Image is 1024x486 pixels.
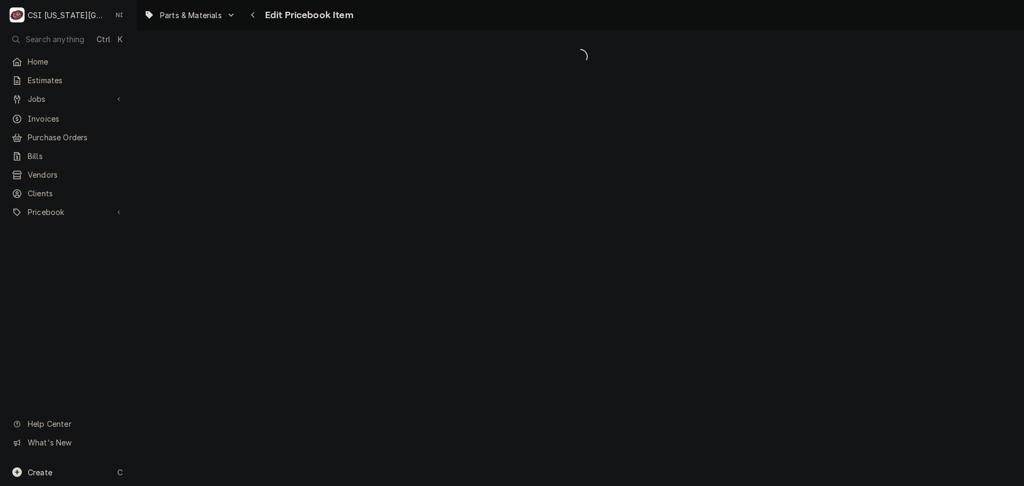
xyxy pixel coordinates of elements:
a: Go to Pricebook [6,203,130,221]
span: Pricebook [28,206,108,218]
span: Help Center [28,418,123,429]
span: Search anything [26,34,84,45]
span: Purchase Orders [28,132,124,143]
span: Home [28,56,124,67]
div: CSI [US_STATE][GEOGRAPHIC_DATA] [28,10,106,21]
span: Bills [28,150,124,162]
span: Ctrl [97,34,110,45]
button: Navigate back [245,6,262,23]
div: NI [112,7,127,22]
span: C [117,467,123,478]
span: Vendors [28,169,124,180]
span: Parts & Materials [160,10,222,21]
span: Invoices [28,113,124,124]
span: Edit Pricebook Item [262,8,354,22]
button: Search anythingCtrlK [6,30,130,49]
div: C [10,7,25,22]
a: Vendors [6,166,130,184]
a: Estimates [6,71,130,89]
span: Estimates [28,75,124,86]
a: Invoices [6,110,130,128]
span: Create [28,468,52,477]
a: Go to Help Center [6,415,130,433]
a: Go to Parts & Materials [140,6,240,24]
span: What's New [28,437,123,448]
span: K [118,34,123,45]
span: Loading... [137,45,1024,68]
div: Nate Ingram's Avatar [112,7,127,22]
span: Clients [28,188,124,199]
a: Go to Jobs [6,90,130,108]
span: Jobs [28,93,108,105]
a: Home [6,53,130,70]
a: Clients [6,185,130,202]
a: Purchase Orders [6,129,130,146]
a: Go to What's New [6,434,130,451]
div: CSI Kansas City's Avatar [10,7,25,22]
a: Bills [6,147,130,165]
